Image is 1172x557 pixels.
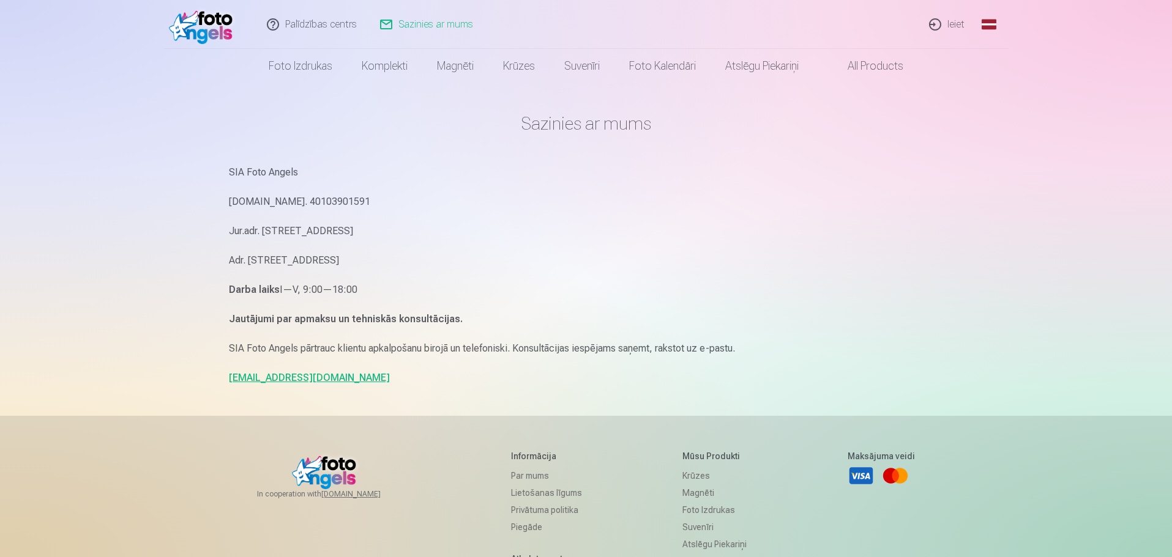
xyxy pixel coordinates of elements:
a: Komplekti [347,49,422,83]
a: [EMAIL_ADDRESS][DOMAIN_NAME] [229,372,390,383]
a: Foto kalendāri [614,49,711,83]
a: All products [813,49,918,83]
a: Magnēti [422,49,488,83]
a: Foto izdrukas [254,49,347,83]
h5: Maksājuma veidi [848,450,915,462]
span: In cooperation with [257,489,410,499]
a: Magnēti [682,484,747,501]
p: SIA Foto Angels pārtrauc klientu apkalpošanu birojā un telefoniski. Konsultācijas iespējams saņem... [229,340,944,357]
h1: Sazinies ar mums [229,113,944,135]
a: Atslēgu piekariņi [711,49,813,83]
a: Krūzes [682,467,747,484]
a: Foto izdrukas [682,501,747,518]
a: Mastercard [882,462,909,489]
strong: Jautājumi par apmaksu un tehniskās konsultācijas. [229,313,463,325]
p: I—V, 9:00—18:00 [229,281,944,298]
a: Visa [848,462,875,489]
a: [DOMAIN_NAME] [321,489,410,499]
strong: Darba laiks [229,284,280,295]
h5: Mūsu produkti [682,450,747,462]
a: Suvenīri [550,49,614,83]
p: [DOMAIN_NAME]. 40103901591 [229,193,944,210]
h5: Informācija [511,450,582,462]
p: SIA Foto Angels [229,164,944,181]
a: Piegāde [511,518,582,536]
a: Atslēgu piekariņi [682,536,747,553]
p: Adr. [STREET_ADDRESS] [229,252,944,269]
p: Jur.adr. [STREET_ADDRESS] [229,223,944,240]
img: /fa1 [169,5,239,44]
a: Lietošanas līgums [511,484,582,501]
a: Par mums [511,467,582,484]
a: Privātuma politika [511,501,582,518]
a: Suvenīri [682,518,747,536]
a: Krūzes [488,49,550,83]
